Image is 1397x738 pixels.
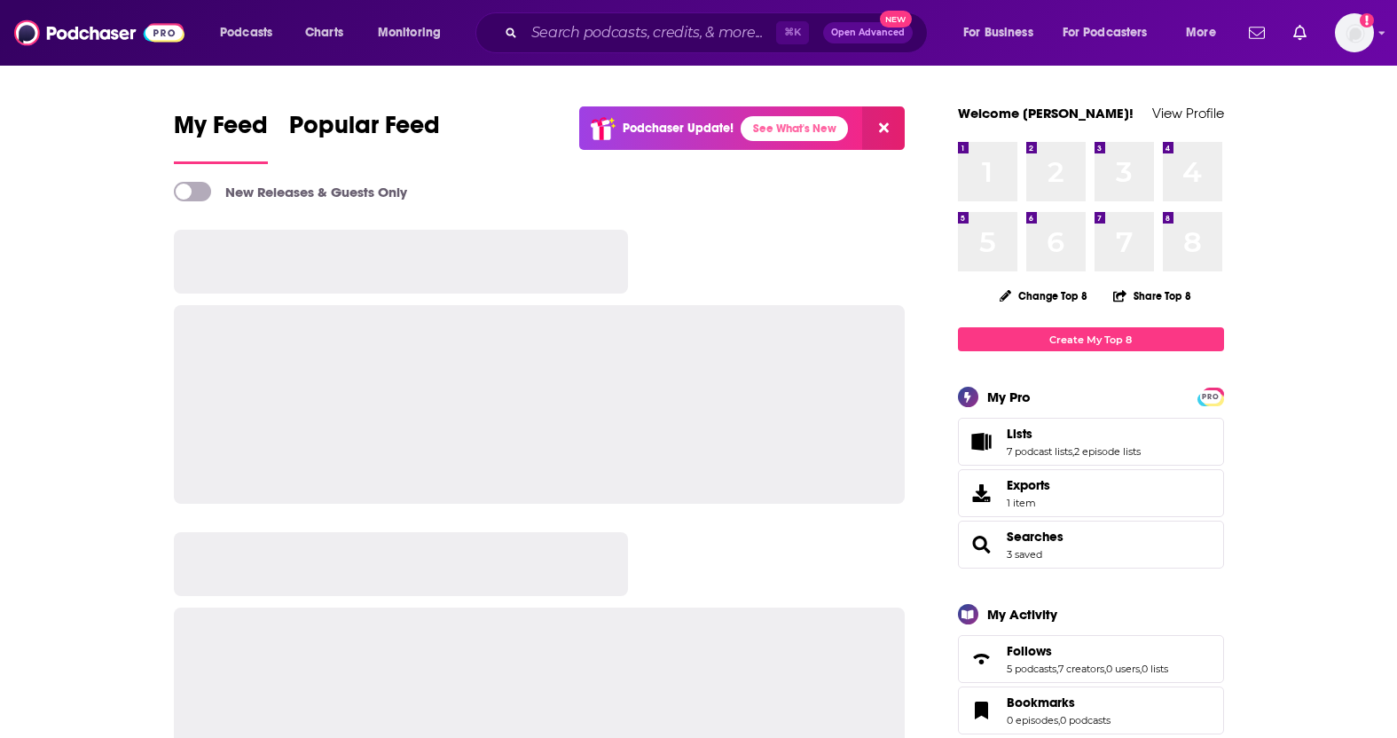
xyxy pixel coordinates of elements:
a: See What's New [741,116,848,141]
p: Podchaser Update! [623,121,734,136]
span: ⌘ K [776,21,809,44]
a: Show notifications dropdown [1286,18,1314,48]
span: For Podcasters [1063,20,1148,45]
span: Lists [1007,426,1032,442]
div: My Activity [987,606,1057,623]
button: Share Top 8 [1112,279,1192,313]
a: 3 saved [1007,548,1042,561]
input: Search podcasts, credits, & more... [524,19,776,47]
span: , [1072,445,1074,458]
a: Create My Top 8 [958,327,1224,351]
div: Search podcasts, credits, & more... [492,12,945,53]
span: Bookmarks [1007,695,1075,711]
a: Lists [1007,426,1141,442]
span: Open Advanced [831,28,905,37]
span: Searches [958,521,1224,569]
a: 2 episode lists [1074,445,1141,458]
a: Exports [958,469,1224,517]
button: open menu [208,19,295,47]
a: 7 podcast lists [1007,445,1072,458]
a: Follows [1007,643,1168,659]
button: Show profile menu [1335,13,1374,52]
span: Follows [958,635,1224,683]
span: Follows [1007,643,1052,659]
img: User Profile [1335,13,1374,52]
button: open menu [1173,19,1238,47]
span: , [1104,663,1106,675]
a: PRO [1200,389,1221,403]
a: Popular Feed [289,110,440,164]
button: Open AdvancedNew [823,22,913,43]
button: open menu [1051,19,1173,47]
button: Change Top 8 [989,285,1099,307]
a: Lists [964,429,1000,454]
span: Monitoring [378,20,441,45]
a: Welcome [PERSON_NAME]! [958,105,1134,122]
span: Exports [1007,477,1050,493]
a: Bookmarks [1007,695,1111,711]
a: New Releases & Guests Only [174,182,407,201]
span: , [1058,714,1060,726]
a: Searches [1007,529,1063,545]
span: , [1056,663,1058,675]
button: open menu [365,19,464,47]
a: 0 episodes [1007,714,1058,726]
a: View Profile [1152,105,1224,122]
span: Charts [305,20,343,45]
span: My Feed [174,110,268,151]
a: Follows [964,647,1000,671]
svg: Add a profile image [1360,13,1374,27]
span: More [1186,20,1216,45]
a: Charts [294,19,354,47]
a: My Feed [174,110,268,164]
a: 5 podcasts [1007,663,1056,675]
div: My Pro [987,389,1031,405]
span: Bookmarks [958,687,1224,734]
a: 7 creators [1058,663,1104,675]
span: 1 item [1007,497,1050,509]
a: Bookmarks [964,698,1000,723]
span: Lists [958,418,1224,466]
button: open menu [951,19,1056,47]
span: PRO [1200,390,1221,404]
span: For Business [963,20,1033,45]
span: Popular Feed [289,110,440,151]
span: , [1140,663,1142,675]
a: 0 users [1106,663,1140,675]
span: Logged in as WorldWide452 [1335,13,1374,52]
a: 0 lists [1142,663,1168,675]
a: 0 podcasts [1060,714,1111,726]
img: Podchaser - Follow, Share and Rate Podcasts [14,16,184,50]
span: New [880,11,912,27]
a: Show notifications dropdown [1242,18,1272,48]
span: Exports [964,481,1000,506]
a: Searches [964,532,1000,557]
span: Podcasts [220,20,272,45]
